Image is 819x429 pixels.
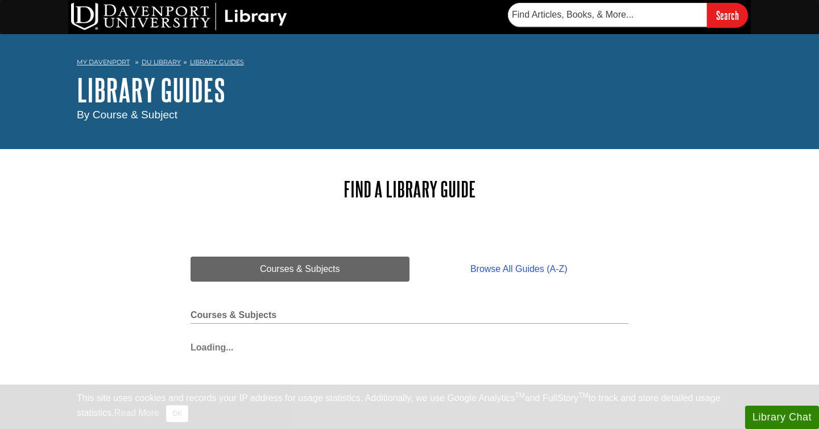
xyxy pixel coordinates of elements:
a: Library Guides [190,58,244,66]
button: Library Chat [745,406,819,429]
a: My Davenport [77,57,130,67]
a: Courses & Subjects [191,257,409,282]
a: Read More [114,408,159,418]
sup: TM [515,391,524,399]
div: Loading... [191,335,628,354]
sup: TM [578,391,588,399]
div: This site uses cookies and records your IP address for usage statistics. Additionally, we use Goo... [77,391,742,422]
nav: breadcrumb [77,55,742,73]
div: By Course & Subject [77,107,742,123]
h2: Courses & Subjects [191,310,628,324]
h2: Find a Library Guide [191,178,628,201]
form: Searches DU Library's articles, books, and more [508,3,748,27]
h1: Library Guides [77,73,742,107]
button: Close [166,405,188,422]
input: Find Articles, Books, & More... [508,3,707,27]
input: Search [707,3,748,27]
a: Browse All Guides (A-Z) [409,257,628,282]
a: DU Library [142,58,181,66]
img: DU Library [71,3,287,30]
